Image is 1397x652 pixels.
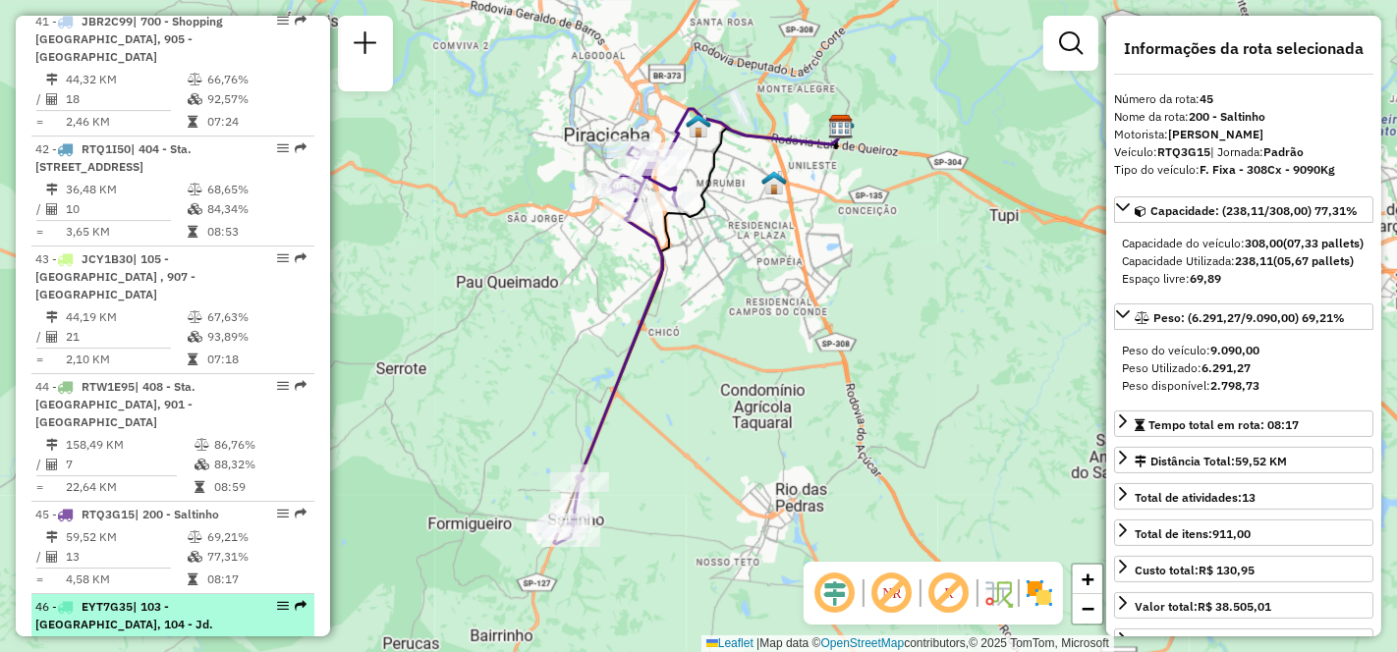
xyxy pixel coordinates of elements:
span: | 700 - Shopping [GEOGRAPHIC_DATA], 905 - [GEOGRAPHIC_DATA] [35,14,223,64]
span: 59,52 KM [1235,454,1287,468]
td: 84,34% [206,199,306,219]
a: Valor total:R$ 38.505,01 [1114,592,1373,619]
span: Peso do veículo: [1122,343,1259,357]
span: Exibir rótulo [925,570,973,617]
div: Total de itens: [1135,525,1251,543]
span: | 103 - [GEOGRAPHIC_DATA], 104 - Jd. [GEOGRAPHIC_DATA] [35,599,213,649]
td: 44,32 KM [65,70,187,89]
div: Peso disponível: [1122,377,1366,395]
td: 68,65% [206,180,306,199]
td: 22,64 KM [65,477,194,497]
span: Exibir NR [868,570,916,617]
strong: 2.798,73 [1210,378,1259,393]
td: 93,89% [206,327,306,347]
span: EYT7G35 [82,599,133,614]
a: Zoom in [1073,565,1102,594]
div: Jornada Motorista: 09:20 [1135,634,1274,652]
strong: F. Fixa - 308Cx - 9090Kg [1200,162,1335,177]
td: 7 [65,455,194,474]
span: RTQ3G15 [82,507,135,521]
i: % de utilização da cubagem [195,459,209,470]
strong: 45 [1200,91,1213,106]
span: | 200 - Saltinho [135,507,219,521]
img: Ponto de Apoio FAD Piracicaba [829,114,855,139]
span: 41 - [35,14,223,64]
a: Tempo total em rota: 08:17 [1114,410,1373,437]
td: 07:24 [206,112,306,132]
span: Capacidade: (238,11/308,00) 77,31% [1150,203,1358,218]
i: Total de Atividades [46,93,58,105]
div: Custo total: [1135,562,1255,579]
strong: 200 - Saltinho [1189,109,1265,124]
i: % de utilização do peso [188,531,202,543]
i: Tempo total em rota [188,353,197,365]
div: Capacidade do veículo: [1122,235,1366,252]
strong: Padrão [1263,144,1304,159]
span: | 105 - [GEOGRAPHIC_DATA] , 907 - [GEOGRAPHIC_DATA] [35,251,196,301]
td: 08:17 [206,570,306,589]
div: Map data © contributors,© 2025 TomTom, Microsoft [701,635,1114,652]
td: / [35,89,45,109]
span: Total de atividades: [1135,490,1256,505]
i: % de utilização da cubagem [188,551,202,563]
td: 2,46 KM [65,112,187,132]
span: 42 - [35,141,192,174]
i: % de utilização do peso [195,439,209,451]
td: 67,63% [206,307,306,327]
strong: 308,00 [1245,236,1283,250]
strong: (07,33 pallets) [1283,236,1364,250]
td: 158,49 KM [65,435,194,455]
span: RTW1E95 [82,379,135,394]
i: Total de Atividades [46,551,58,563]
i: % de utilização do peso [188,311,202,323]
i: % de utilização da cubagem [188,331,202,343]
a: Leaflet [706,636,754,650]
strong: 69,89 [1190,271,1221,286]
img: Fluxo de ruas [982,577,1014,609]
td: 08:59 [213,477,307,497]
a: OpenStreetMap [821,636,905,650]
img: 480 UDC Light Piracicaba [761,170,787,195]
div: Número da rota: [1114,90,1373,108]
img: CDD Piracicaba [828,114,854,139]
em: Opções [277,252,289,264]
span: | 404 - Sta. [STREET_ADDRESS] [35,141,192,174]
span: Tempo total em rota: 08:17 [1148,417,1299,432]
span: 46 - [35,599,213,649]
a: Capacidade: (238,11/308,00) 77,31% [1114,196,1373,223]
td: 69,21% [206,527,306,547]
strong: [PERSON_NAME] [1168,127,1263,141]
td: / [35,455,45,474]
i: Distância Total [46,531,58,543]
img: Exibir/Ocultar setores [1024,577,1055,609]
td: = [35,350,45,369]
a: Zoom out [1073,594,1102,624]
td: / [35,327,45,347]
em: Rota exportada [295,252,307,264]
a: Custo total:R$ 130,95 [1114,556,1373,582]
td: = [35,477,45,497]
span: | 408 - Sta. [GEOGRAPHIC_DATA], 901 - [GEOGRAPHIC_DATA] [35,379,196,429]
span: 44 - [35,379,196,429]
strong: 911,00 [1212,526,1251,541]
td: 44,19 KM [65,307,187,327]
td: 07:18 [206,350,306,369]
i: Distância Total [46,74,58,85]
a: Peso: (6.291,27/9.090,00) 69,21% [1114,303,1373,330]
span: + [1082,567,1094,591]
i: Distância Total [46,439,58,451]
td: 4,58 KM [65,570,187,589]
td: 3,65 KM [65,222,187,242]
em: Rota exportada [295,508,307,519]
div: Capacidade Utilizada: [1122,252,1366,270]
strong: 9.090,00 [1210,343,1259,357]
a: Exibir filtros [1051,24,1090,63]
td: = [35,222,45,242]
span: Peso: (6.291,27/9.090,00) 69,21% [1153,310,1345,325]
img: UDC Light Armazém Piracicaba [686,113,711,138]
td: 2,10 KM [65,350,187,369]
em: Opções [277,600,289,612]
td: / [35,547,45,567]
span: Ocultar deslocamento [811,570,859,617]
i: Total de Atividades [46,203,58,215]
